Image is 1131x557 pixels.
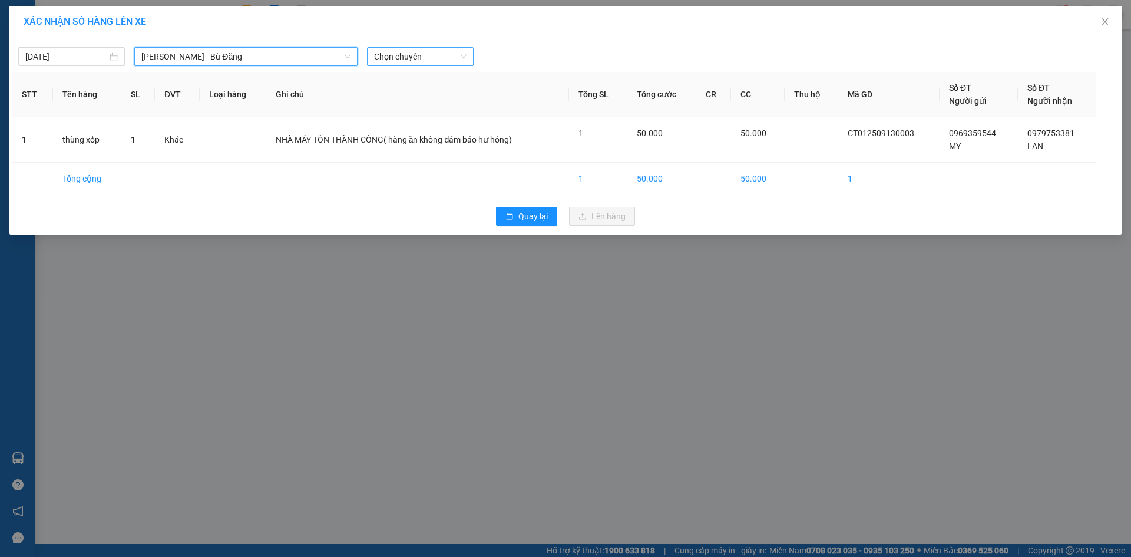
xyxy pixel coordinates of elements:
[53,72,121,117] th: Tên hàng
[505,212,514,222] span: rollback
[949,83,971,93] span: Số ĐT
[24,16,146,27] span: XÁC NHẬN SỐ HÀNG LÊN XE
[200,72,266,117] th: Loại hàng
[949,128,996,138] span: 0969359544
[569,207,635,226] button: uploadLên hàng
[12,72,53,117] th: STT
[496,207,557,226] button: rollbackQuay lại
[1100,17,1110,27] span: close
[155,72,200,117] th: ĐVT
[10,11,28,24] span: Gửi:
[848,128,914,138] span: CT012509130003
[92,38,172,52] div: TRƯỜNG Ý
[92,11,120,24] span: Nhận:
[1027,128,1074,138] span: 0979753381
[838,163,940,195] td: 1
[838,72,940,117] th: Mã GD
[25,50,107,63] input: 13/09/2025
[627,163,696,195] td: 50.000
[731,72,784,117] th: CC
[276,135,512,144] span: NHÀ MÁY TÔN THÀNH CÔNG( hàng ăn không đảm bảo hư hỏng)
[344,53,351,60] span: down
[1027,96,1072,106] span: Người nhận
[740,128,766,138] span: 50.000
[569,163,627,195] td: 1
[627,72,696,117] th: Tổng cước
[53,163,121,195] td: Tổng cộng
[1089,6,1122,39] button: Close
[518,210,548,223] span: Quay lại
[374,48,467,65] span: Chọn chuyến
[53,117,121,163] td: thùng xốp
[10,10,84,38] div: VP Đồng Xoài
[131,135,135,144] span: 1
[578,128,583,138] span: 1
[92,10,172,38] div: VP Phú Riềng
[12,117,53,163] td: 1
[121,72,155,117] th: SL
[141,48,350,65] span: Hồ Chí Minh - Bù Đăng
[949,141,961,151] span: MY
[10,38,84,52] div: MAI
[155,117,200,163] td: Khác
[731,163,784,195] td: 50.000
[569,72,627,117] th: Tổng SL
[637,128,663,138] span: 50.000
[696,72,731,117] th: CR
[266,72,570,117] th: Ghi chú
[1027,83,1050,93] span: Số ĐT
[90,76,173,93] div: 40.000
[785,72,838,117] th: Thu hộ
[1027,141,1043,151] span: LAN
[949,96,987,106] span: Người gửi
[90,79,107,91] span: CC :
